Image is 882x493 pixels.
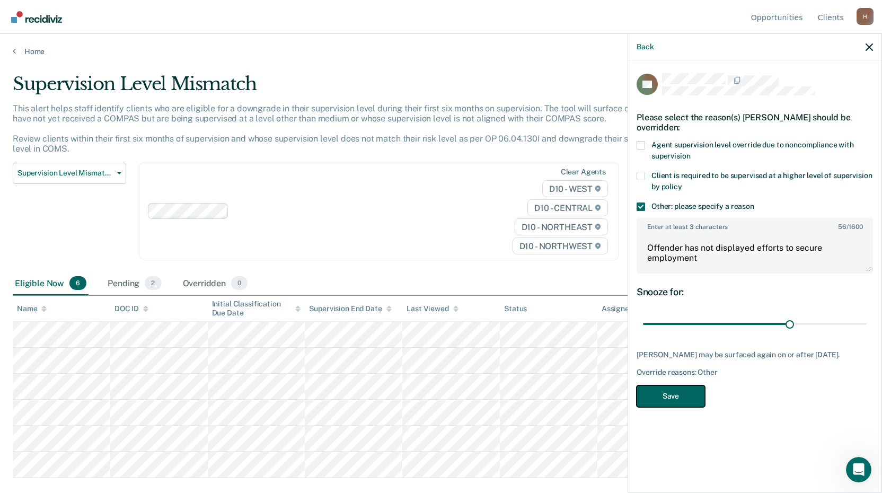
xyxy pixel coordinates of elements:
div: Supervision End Date [309,304,391,313]
span: Agent supervision level override due to noncompliance with supervision [651,140,854,160]
img: Recidiviz [11,11,62,23]
div: H [857,8,874,25]
div: Clear agents [561,168,606,177]
span: Other: please specify a reason [651,202,754,210]
span: D10 - CENTRAL [527,199,608,216]
span: / 1600 [838,223,862,231]
span: 6 [69,276,86,290]
div: Eligible Now [13,272,89,295]
p: This alert helps staff identify clients who are eligible for a downgrade in their supervision lev... [13,103,668,154]
div: Snooze for: [637,286,873,298]
span: 2 [145,276,161,290]
span: Supervision Level Mismatch [17,169,113,178]
div: DOC ID [114,304,148,313]
a: Home [13,47,869,56]
span: D10 - WEST [542,180,608,197]
div: Last Viewed [407,304,458,313]
div: Please select the reason(s) [PERSON_NAME] should be overridden: [637,104,873,141]
div: Assigned to [602,304,651,313]
div: [PERSON_NAME] may be surfaced again on or after [DATE]. [637,350,873,359]
div: Pending [105,272,163,295]
div: Status [504,304,527,313]
div: Initial Classification Due Date [212,300,301,318]
span: D10 - NORTHEAST [515,218,608,235]
iframe: Intercom live chat [846,457,871,482]
span: Client is required to be supervised at a higher level of supervision by policy [651,171,872,191]
div: Name [17,304,47,313]
button: Profile dropdown button [857,8,874,25]
label: Enter at least 3 characters [638,219,872,231]
div: Overridden [181,272,250,295]
span: D10 - NORTHWEST [513,237,608,254]
div: Supervision Level Mismatch [13,73,674,103]
button: Back [637,42,654,51]
div: Override reasons: Other [637,368,873,377]
button: Save [637,385,705,407]
span: 56 [838,223,846,231]
span: 0 [231,276,248,290]
textarea: Offender has not displayed efforts to secure employment [638,233,872,272]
